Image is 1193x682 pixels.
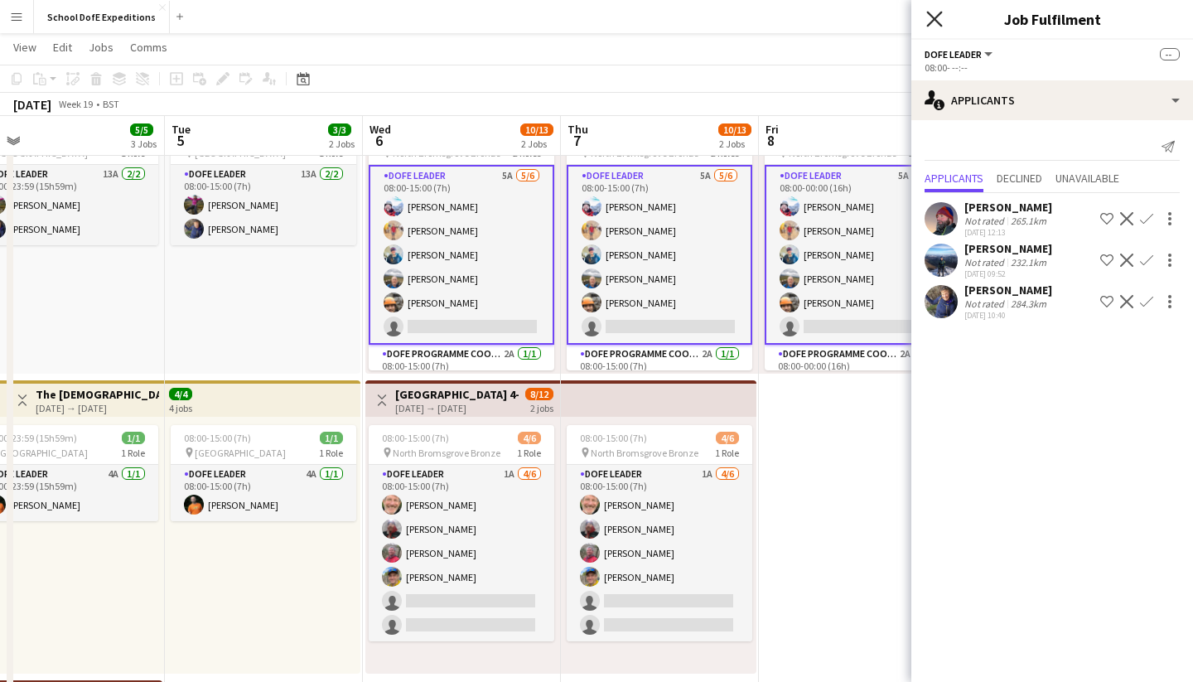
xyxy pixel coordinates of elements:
button: School DofE Expeditions [34,1,170,33]
div: Applicants [911,80,1193,120]
span: Jobs [89,40,114,55]
span: 1 Role [121,447,145,459]
span: Thu [568,122,588,137]
div: 2 Jobs [719,138,751,150]
button: DofE Leader [925,48,995,60]
div: 232.1km [1007,256,1050,268]
span: Fri [766,122,779,137]
div: 08:00- --:-- [925,61,1180,74]
span: 08:00-15:00 (7h) [580,432,647,444]
span: Edit [53,40,72,55]
span: [GEOGRAPHIC_DATA] [195,447,286,459]
div: Not rated [964,215,1007,227]
a: Jobs [82,36,120,58]
span: 7 [565,131,588,150]
span: 5 [169,131,191,150]
div: 2 Jobs [329,138,355,150]
span: 1/1 [320,432,343,444]
span: 4/6 [518,432,541,444]
app-card-role: DofE Programme Coordinator2A1/108:00-00:00 (16h) [765,345,950,401]
div: 3 Jobs [131,138,157,150]
span: 4/4 [169,388,192,400]
div: [DATE] 10:40 [964,310,1052,321]
app-card-role: DofE Leader4A1/108:00-15:00 (7h)[PERSON_NAME] [171,465,356,521]
div: [PERSON_NAME] [964,241,1052,256]
span: Unavailable [1055,172,1119,184]
app-card-role: DofE Leader5A5/608:00-15:00 (7h)[PERSON_NAME][PERSON_NAME][PERSON_NAME][PERSON_NAME][PERSON_NAME] [567,165,752,345]
div: [PERSON_NAME] [964,283,1052,297]
app-job-card: 08:00-15:00 (7h)6/7 North Bromsgrove Bronze2 RolesDofE Leader5A5/608:00-15:00 (7h)[PERSON_NAME][P... [369,125,554,370]
div: BST [103,98,119,110]
div: 284.3km [1007,297,1050,310]
span: 10/13 [520,123,553,136]
span: North Bromsgrove Bronze [591,447,698,459]
app-card-role: DofE Programme Coordinator2A1/108:00-15:00 (7h) [369,345,554,401]
div: [DATE] → [DATE] [395,402,519,414]
span: 1 Role [715,447,739,459]
app-job-card: 08:00-15:00 (7h)2/2 [GEOGRAPHIC_DATA]1 RoleDofE Leader13A2/208:00-15:00 (7h)[PERSON_NAME][PERSON_... [171,125,356,245]
div: Not rated [964,297,1007,310]
a: View [7,36,43,58]
div: [DATE] 12:13 [964,227,1052,238]
app-card-role: DofE Leader1A4/608:00-15:00 (7h)[PERSON_NAME][PERSON_NAME][PERSON_NAME][PERSON_NAME] [567,465,752,641]
app-card-role: DofE Programme Coordinator2A1/108:00-15:00 (7h) [567,345,752,401]
span: Comms [130,40,167,55]
span: 10/13 [718,123,751,136]
span: 8/12 [525,388,553,400]
span: -- [1160,48,1180,60]
span: 1 Role [319,447,343,459]
div: 2 jobs [530,400,553,414]
app-job-card: 08:00-15:00 (7h)6/7 North Bromsgrove Bronze2 RolesDofE Leader5A5/608:00-15:00 (7h)[PERSON_NAME][P... [567,125,752,370]
div: 265.1km [1007,215,1050,227]
span: 3/3 [328,123,351,136]
div: [DATE] → [DATE] [36,402,159,414]
div: 2 Jobs [521,138,553,150]
span: 1 Role [517,447,541,459]
span: 8 [763,131,779,150]
h3: [GEOGRAPHIC_DATA] 4-day Bronze [395,387,519,402]
div: 4 jobs [169,400,192,414]
span: Week 19 [55,98,96,110]
div: [DATE] 09:52 [964,268,1052,279]
span: 08:00-15:00 (7h) [382,432,449,444]
app-card-role: DofE Leader1A4/608:00-15:00 (7h)[PERSON_NAME][PERSON_NAME][PERSON_NAME][PERSON_NAME] [369,465,554,641]
span: Tue [171,122,191,137]
span: Declined [997,172,1042,184]
span: 6 [367,131,391,150]
app-job-card: 08:00-15:00 (7h)4/6 North Bromsgrove Bronze1 RoleDofE Leader1A4/608:00-15:00 (7h)[PERSON_NAME][PE... [369,425,554,641]
span: 08:00-15:00 (7h) [184,432,251,444]
span: 4/6 [716,432,739,444]
app-card-role: DofE Leader5A5/608:00-15:00 (7h)[PERSON_NAME][PERSON_NAME][PERSON_NAME][PERSON_NAME][PERSON_NAME] [369,165,554,345]
div: [PERSON_NAME] [964,200,1052,215]
a: Comms [123,36,174,58]
div: Not rated [964,256,1007,268]
span: 5/5 [130,123,153,136]
div: [DATE] [13,96,51,113]
h3: Job Fulfilment [911,8,1193,30]
span: Wed [369,122,391,137]
h3: The [DEMOGRAPHIC_DATA] College [GEOGRAPHIC_DATA] - DofE Gold Practice Expedition [36,387,159,402]
app-job-card: 08:00-15:00 (7h)1/1 [GEOGRAPHIC_DATA]1 RoleDofE Leader4A1/108:00-15:00 (7h)[PERSON_NAME] [171,425,356,521]
a: Edit [46,36,79,58]
app-card-role: DofE Leader13A2/208:00-15:00 (7h)[PERSON_NAME][PERSON_NAME] [171,165,356,245]
app-job-card: 08:00-00:00 (16h) (Sat)6/7 North Bromsgrove Bronze2 RolesDofE Leader5A5/608:00-00:00 (16h)[PERSON... [765,125,950,370]
span: DofE Leader [925,48,982,60]
span: Applicants [925,172,983,184]
app-job-card: 08:00-15:00 (7h)4/6 North Bromsgrove Bronze1 RoleDofE Leader1A4/608:00-15:00 (7h)[PERSON_NAME][PE... [567,425,752,641]
app-card-role: DofE Leader5A5/608:00-00:00 (16h)[PERSON_NAME][PERSON_NAME][PERSON_NAME][PERSON_NAME][PERSON_NAME] [765,165,950,345]
span: View [13,40,36,55]
span: 1/1 [122,432,145,444]
span: North Bromsgrove Bronze [393,447,500,459]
